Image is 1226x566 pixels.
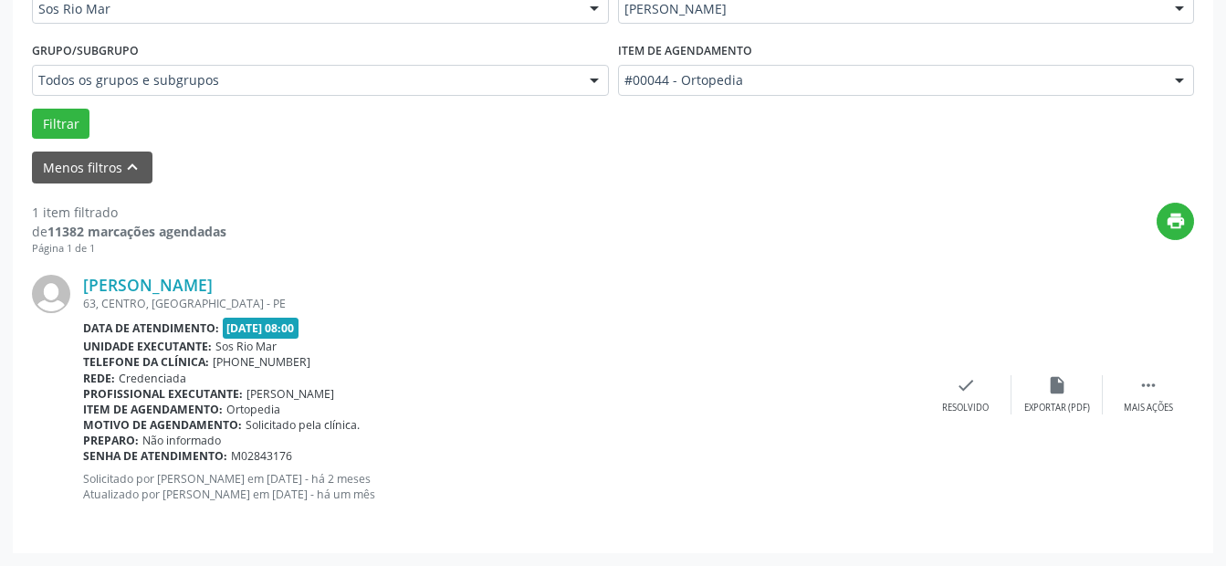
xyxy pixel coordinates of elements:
[942,402,989,414] div: Resolvido
[83,339,212,354] b: Unidade executante:
[246,417,360,433] span: Solicitado pela clínica.
[83,448,227,464] b: Senha de atendimento:
[32,222,226,241] div: de
[32,275,70,313] img: img
[83,275,213,295] a: [PERSON_NAME]
[213,354,310,370] span: [PHONE_NUMBER]
[1166,211,1186,231] i: print
[119,371,186,386] span: Credenciada
[83,386,243,402] b: Profissional executante:
[142,433,221,448] span: Não informado
[1024,402,1090,414] div: Exportar (PDF)
[32,203,226,222] div: 1 item filtrado
[83,471,920,502] p: Solicitado por [PERSON_NAME] em [DATE] - há 2 meses Atualizado por [PERSON_NAME] em [DATE] - há u...
[47,223,226,240] strong: 11382 marcações agendadas
[83,433,139,448] b: Preparo:
[83,402,223,417] b: Item de agendamento:
[223,318,299,339] span: [DATE] 08:00
[956,375,976,395] i: check
[226,402,280,417] span: Ortopedia
[38,71,571,89] span: Todos os grupos e subgrupos
[246,386,334,402] span: [PERSON_NAME]
[83,320,219,336] b: Data de atendimento:
[1047,375,1067,395] i: insert_drive_file
[1138,375,1158,395] i: 
[122,157,142,177] i: keyboard_arrow_up
[83,296,920,311] div: 63, CENTRO, [GEOGRAPHIC_DATA] - PE
[83,354,209,370] b: Telefone da clínica:
[32,37,139,65] label: Grupo/Subgrupo
[32,152,152,183] button: Menos filtroskeyboard_arrow_up
[1157,203,1194,240] button: print
[215,339,277,354] span: Sos Rio Mar
[618,37,752,65] label: Item de agendamento
[231,448,292,464] span: M02843176
[83,417,242,433] b: Motivo de agendamento:
[32,109,89,140] button: Filtrar
[1124,402,1173,414] div: Mais ações
[32,241,226,257] div: Página 1 de 1
[624,71,1158,89] span: #00044 - Ortopedia
[83,371,115,386] b: Rede:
